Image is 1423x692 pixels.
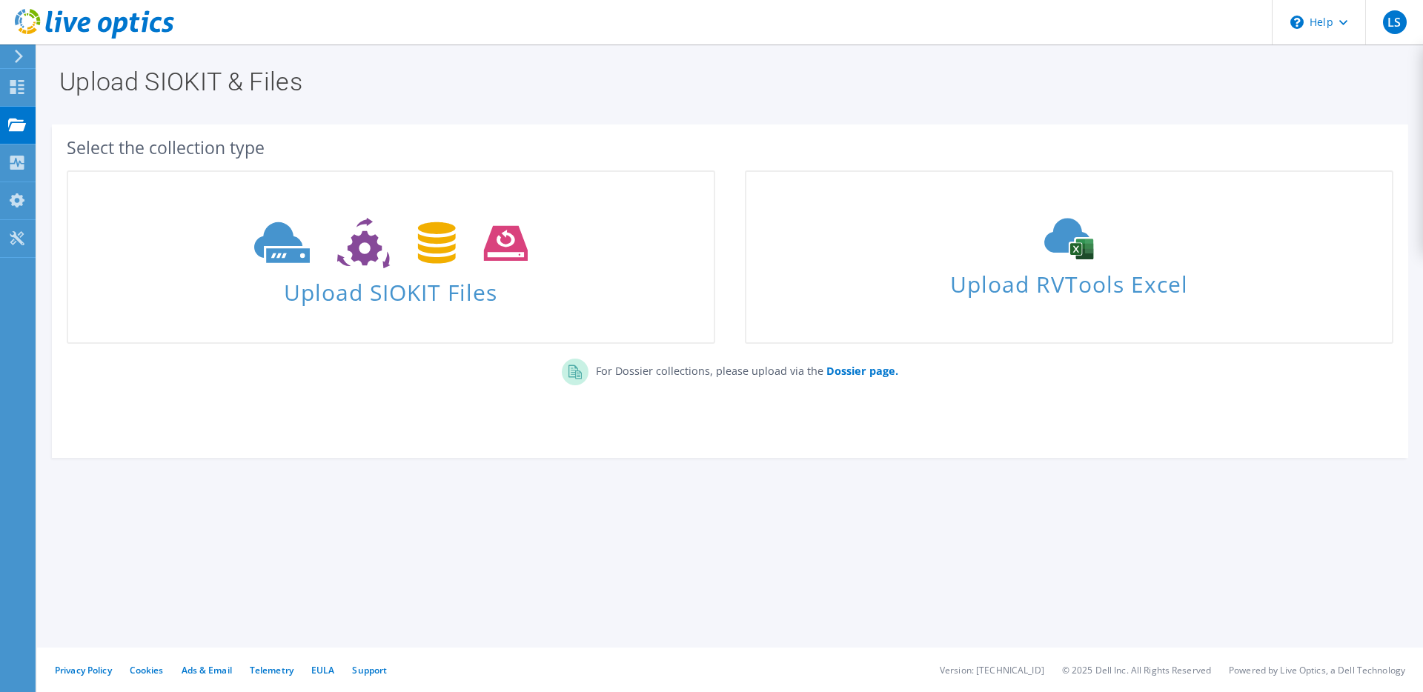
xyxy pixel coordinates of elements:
span: Upload RVTools Excel [746,265,1392,296]
a: Dossier page. [823,364,898,378]
li: Version: [TECHNICAL_ID] [940,664,1044,676]
li: Powered by Live Optics, a Dell Technology [1229,664,1405,676]
li: © 2025 Dell Inc. All Rights Reserved [1062,664,1211,676]
a: Upload SIOKIT Files [67,170,715,344]
a: EULA [311,664,334,676]
div: Select the collection type [67,139,1393,156]
b: Dossier page. [826,364,898,378]
span: LS [1383,10,1407,34]
a: Privacy Policy [55,664,112,676]
a: Telemetry [250,664,293,676]
a: Cookies [130,664,164,676]
span: Upload SIOKIT Files [68,272,714,304]
a: Support [352,664,387,676]
a: Upload RVTools Excel [745,170,1393,344]
svg: \n [1290,16,1304,29]
p: For Dossier collections, please upload via the [588,359,898,379]
h1: Upload SIOKIT & Files [59,69,1393,94]
a: Ads & Email [182,664,232,676]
